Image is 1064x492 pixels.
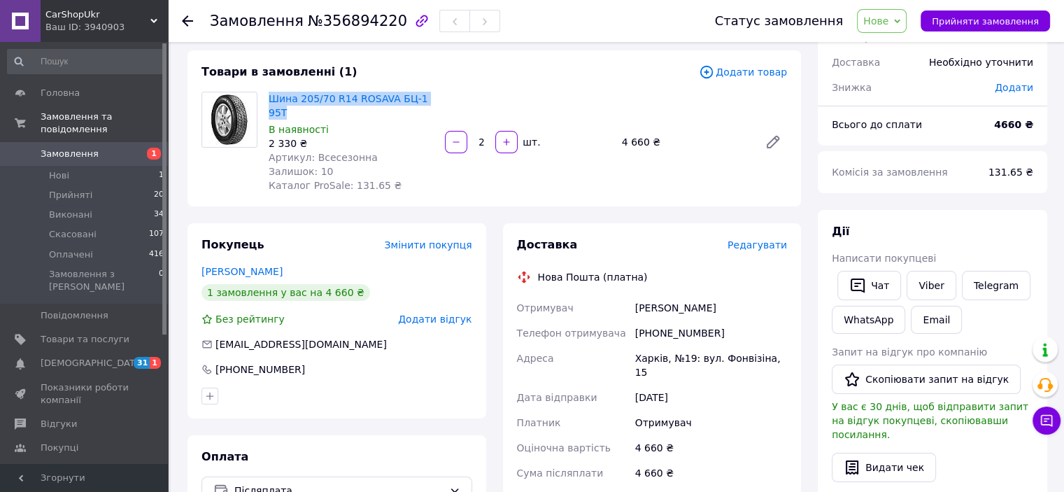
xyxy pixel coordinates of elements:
span: 20 [154,189,164,202]
a: WhatsApp [832,306,905,334]
span: Товари в замовленні (1) [201,65,357,78]
span: Всього до сплати [832,119,922,130]
span: Покупець [201,238,264,251]
span: [EMAIL_ADDRESS][DOMAIN_NAME] [215,339,387,350]
span: Телефон отримувача [517,328,626,339]
a: Шина 205/70 R14 ROSAVA БЦ-1 95Т [269,93,428,118]
span: Головна [41,87,80,99]
button: Чат [837,271,901,300]
span: №356894220 [308,13,407,29]
a: Telegram [962,271,1030,300]
span: Скасовані [49,228,97,241]
span: Платник [517,417,561,428]
b: 4660 ₴ [994,119,1033,130]
span: Знижка [832,82,872,93]
span: 0 [159,268,164,293]
button: Видати чек [832,453,936,482]
div: Харків, №19: вул. Фонвізіна, 15 [632,346,790,385]
div: [PHONE_NUMBER] [632,321,790,346]
span: 107 [149,228,164,241]
span: Залишок: 10 [269,166,333,177]
a: Редагувати [759,128,787,156]
span: Доставка [517,238,578,251]
span: 1 [150,357,161,369]
div: 4 660 ₴ [632,461,790,486]
span: Сума післяплати [517,468,604,479]
span: 1 [147,148,161,160]
div: [PHONE_NUMBER] [214,363,306,377]
span: Замовлення [210,13,304,29]
span: Прийняті [49,189,92,202]
a: [PERSON_NAME] [201,266,283,277]
span: Артикул: Всесезонна [269,152,378,163]
div: Отримувач [632,410,790,435]
span: Запит на відгук про компанію [832,346,987,358]
span: Оціночна вартість [517,442,611,454]
span: 131.65 ₴ [988,167,1033,178]
button: Скопіювати запит на відгук [832,365,1021,394]
span: Дії [832,225,849,238]
span: Товари та послуги [41,333,129,346]
img: Шина 205/70 R14 ROSAVA БЦ-1 95Т [202,92,257,147]
span: 34 [154,209,164,221]
span: 416 [149,248,164,261]
span: Комісія за замовлення [832,167,948,178]
span: Відгуки [41,418,77,430]
span: Показники роботи компанії [41,381,129,407]
button: Чат з покупцем [1033,407,1061,435]
span: Дата відправки [517,392,597,403]
span: Повідомлення [41,309,108,322]
span: Нові [49,169,69,182]
span: 1 товар [832,31,871,43]
span: Написати покупцеві [832,253,936,264]
div: 4 660 ₴ [616,132,753,152]
div: [PERSON_NAME] [632,295,790,321]
div: 1 замовлення у вас на 4 660 ₴ [201,284,370,301]
div: Повернутися назад [182,14,193,28]
button: Email [911,306,962,334]
div: Статус замовлення [715,14,844,28]
span: Додати товар [699,64,787,80]
a: Viber [907,271,956,300]
input: Пошук [7,49,165,74]
div: Необхідно уточнити [921,47,1042,78]
span: Додати [995,82,1033,93]
span: У вас є 30 днів, щоб відправити запит на відгук покупцеві, скопіювавши посилання. [832,401,1028,440]
span: Змінити покупця [385,239,472,251]
span: 31 [134,357,150,369]
span: Замовлення з [PERSON_NAME] [49,268,159,293]
span: Замовлення та повідомлення [41,111,168,136]
span: 1 [159,169,164,182]
div: 2 330 ₴ [269,136,434,150]
span: [DEMOGRAPHIC_DATA] [41,357,144,370]
span: CarShopUkr [45,8,150,21]
span: Покупці [41,442,78,454]
div: 4 660 ₴ [632,435,790,461]
span: Адреса [517,353,554,364]
span: Каталог ProSale: 131.65 ₴ [269,180,402,191]
span: Додати відгук [398,314,471,325]
span: Оплата [201,450,248,463]
button: Прийняти замовлення [921,10,1050,31]
span: Без рейтингу [215,314,285,325]
div: шт. [519,135,541,149]
span: В наявності [269,124,329,135]
div: Нова Пошта (платна) [534,270,651,284]
span: Виконані [49,209,92,221]
div: [DATE] [632,385,790,410]
span: Доставка [832,57,880,68]
span: Замовлення [41,148,99,160]
div: Ваш ID: 3940903 [45,21,168,34]
span: Прийняти замовлення [932,16,1039,27]
span: Оплачені [49,248,93,261]
span: Отримувач [517,302,574,314]
span: Нове [863,15,888,27]
span: Редагувати [728,239,787,251]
